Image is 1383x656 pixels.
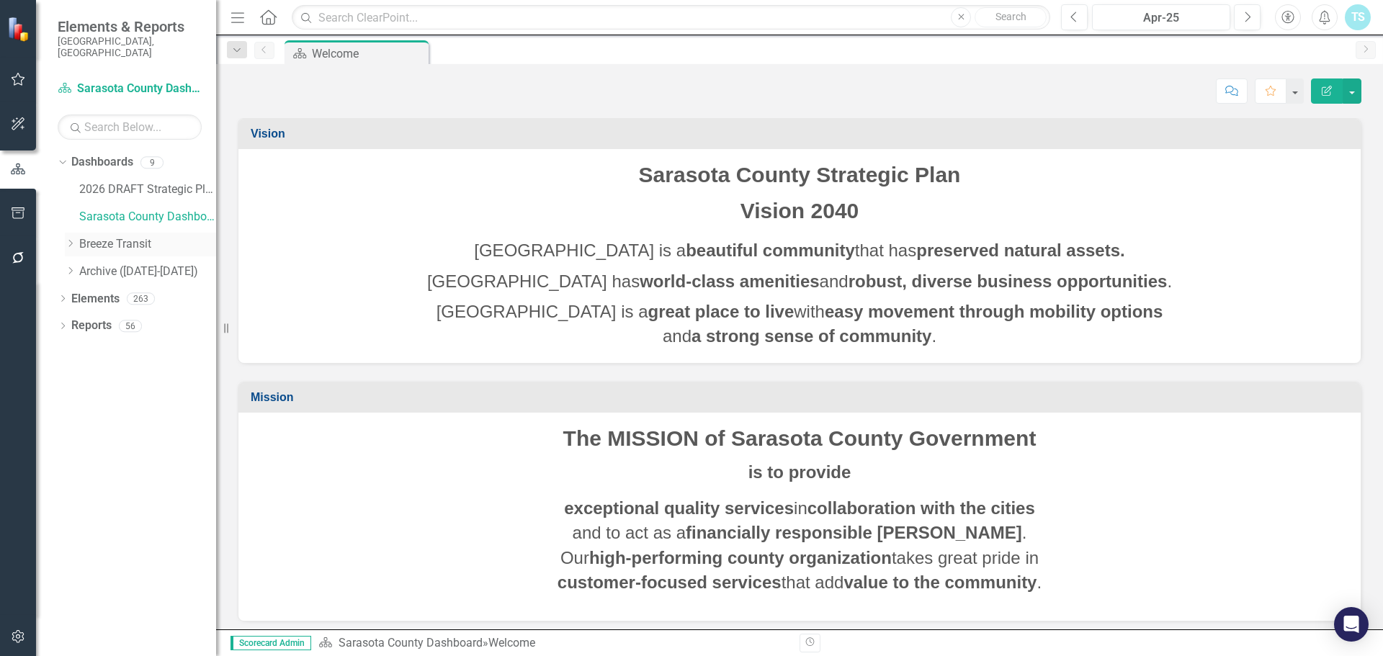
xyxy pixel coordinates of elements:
h3: Mission [251,391,1353,404]
a: Breeze Transit [79,236,216,253]
strong: beautiful community [686,241,855,260]
div: Welcome [488,636,535,650]
img: ClearPoint Strategy [7,17,32,42]
div: 263 [127,292,155,305]
span: [GEOGRAPHIC_DATA] has and . [427,271,1172,291]
a: 2026 DRAFT Strategic Plan [79,181,216,198]
strong: exceptional quality services [564,498,794,518]
strong: is to provide [748,462,851,482]
a: Sarasota County Dashboard [79,209,216,225]
div: 56 [119,320,142,332]
span: Scorecard Admin [230,636,311,650]
div: » [318,635,789,652]
a: Dashboards [71,154,133,171]
a: Reports [71,318,112,334]
strong: great place to live [648,302,795,321]
span: The MISSION of Sarasota County Government [563,426,1037,450]
strong: value to the community [843,572,1037,592]
span: [GEOGRAPHIC_DATA] is a that has [474,241,1124,260]
strong: easy movement through mobility options [825,302,1163,321]
strong: customer-focused services [558,572,782,592]
div: Apr-25 [1097,9,1225,27]
div: Open Intercom Messenger [1334,607,1369,642]
input: Search Below... [58,114,202,140]
a: Sarasota County Dashboard [339,636,483,650]
button: Apr-25 [1092,4,1230,30]
strong: financially responsible [PERSON_NAME] [686,523,1022,542]
a: Sarasota County Dashboard [58,81,202,97]
span: Search [995,11,1026,22]
strong: high-performing county organization [589,548,892,567]
span: Sarasota County Strategic Plan [639,163,961,187]
div: Welcome [312,45,425,63]
span: [GEOGRAPHIC_DATA] is a with and . [437,302,1163,346]
div: 9 [140,156,164,169]
span: Elements & Reports [58,18,202,35]
strong: robust, diverse business opportunities [849,271,1168,291]
small: [GEOGRAPHIC_DATA], [GEOGRAPHIC_DATA] [58,35,202,59]
button: TS [1345,4,1371,30]
span: in and to act as a . Our takes great pride in that add . [558,498,1042,592]
a: Elements [71,291,120,307]
strong: preserved natural assets. [916,241,1125,260]
h3: Vision [251,127,1353,140]
span: Vision 2040 [740,199,859,223]
strong: world-class amenities [640,271,819,291]
strong: collaboration with the cities [807,498,1035,518]
input: Search ClearPoint... [292,5,1050,30]
strong: a strong sense of community [691,326,931,346]
button: Search [975,7,1047,27]
a: Archive ([DATE]-[DATE]) [79,264,216,280]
